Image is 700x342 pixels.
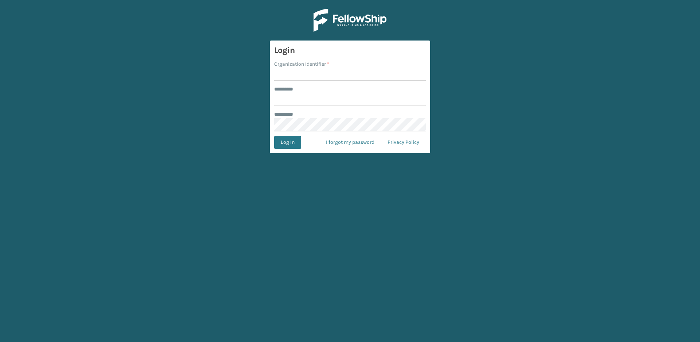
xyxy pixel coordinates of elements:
[319,136,381,149] a: I forgot my password
[274,60,329,68] label: Organization Identifier
[314,9,386,32] img: Logo
[274,45,426,56] h3: Login
[381,136,426,149] a: Privacy Policy
[274,136,301,149] button: Log In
